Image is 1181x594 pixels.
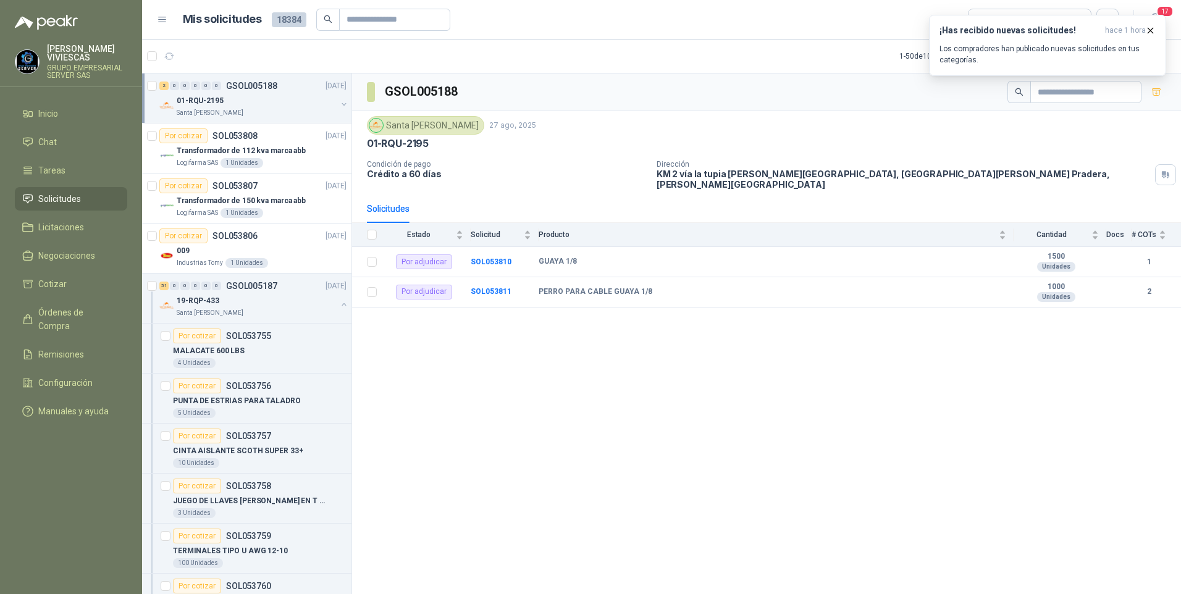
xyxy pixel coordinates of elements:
div: 0 [170,82,179,90]
p: Transformador de 150 kva marca abb [177,195,306,207]
a: Chat [15,130,127,154]
p: Industrias Tomy [177,258,223,268]
div: Unidades [1037,262,1075,272]
span: Estado [384,230,453,239]
div: 0 [201,82,211,90]
a: 2 0 0 0 0 0 GSOL005188[DATE] Company Logo01-RQU-2195Santa [PERSON_NAME] [159,78,349,118]
img: Logo peakr [15,15,78,30]
p: 27 ago, 2025 [489,120,536,132]
h3: ¡Has recibido nuevas solicitudes! [939,25,1100,36]
div: 0 [201,282,211,290]
p: Santa [PERSON_NAME] [177,308,243,318]
b: 1000 [1014,282,1099,292]
div: 51 [159,282,169,290]
span: Tareas [38,164,65,177]
p: Transformador de 112 kva marca abb [177,145,306,157]
b: 1500 [1014,252,1099,262]
a: Por cotizarSOL053755MALACATE 600 LBS4 Unidades [142,324,351,374]
div: Por cotizar [173,529,221,543]
b: PERRO PARA CABLE GUAYA 1/8 [539,287,652,297]
span: Chat [38,135,57,149]
div: 1 Unidades [221,208,263,218]
p: [DATE] [326,280,347,292]
b: 1 [1132,256,1166,268]
span: Producto [539,230,996,239]
div: Por cotizar [173,379,221,393]
img: Company Logo [159,198,174,213]
div: Santa [PERSON_NAME] [367,116,484,135]
p: SOL053808 [212,132,258,140]
img: Company Logo [159,148,174,163]
p: Crédito a 60 días [367,169,647,179]
p: Santa [PERSON_NAME] [177,108,243,118]
p: MALACATE 600 LBS [173,345,245,357]
div: 0 [170,282,179,290]
span: search [1015,88,1023,96]
div: 3 Unidades [173,508,216,518]
div: Por cotizar [173,479,221,493]
img: Company Logo [369,119,383,132]
a: Por cotizarSOL053808[DATE] Company LogoTransformador de 112 kva marca abbLogifarma SAS1 Unidades [142,123,351,174]
p: [DATE] [326,180,347,192]
p: Logifarma SAS [177,158,218,168]
div: 4 Unidades [173,358,216,368]
th: Producto [539,223,1014,247]
p: GSOL005188 [226,82,277,90]
th: Solicitud [471,223,539,247]
a: Cotizar [15,272,127,296]
div: 0 [180,282,190,290]
p: SOL053759 [226,532,271,540]
a: Por cotizarSOL053757CINTA AISLANTE SCOTH SUPER 33+10 Unidades [142,424,351,474]
b: GUAYA 1/8 [539,257,577,267]
a: Negociaciones [15,244,127,267]
div: Por adjudicar [396,254,452,269]
span: hace 1 hora [1105,25,1146,36]
p: PUNTA DE ESTRIAS PARA TALADRO [173,395,301,407]
div: Todas [976,13,1002,27]
a: Solicitudes [15,187,127,211]
p: 009 [177,245,190,257]
a: Por cotizarSOL053759TERMINALES TIPO U AWG 12-10100 Unidades [142,524,351,574]
p: JUEGO DE LLAVES [PERSON_NAME] EN T 11P PULG [173,495,327,507]
div: 1 - 50 de 10884 [899,46,984,66]
p: [DATE] [326,230,347,242]
p: [DATE] [326,130,347,142]
img: Company Logo [159,98,174,113]
a: 51 0 0 0 0 0 GSOL005187[DATE] Company Logo19-RQP-433Santa [PERSON_NAME] [159,278,349,318]
h1: Mis solicitudes [183,10,262,28]
p: KM 2 vía la tupia [PERSON_NAME][GEOGRAPHIC_DATA], [GEOGRAPHIC_DATA][PERSON_NAME] Pradera , [PERSO... [657,169,1150,190]
p: SOL053756 [226,382,271,390]
a: Remisiones [15,343,127,366]
span: Manuales y ayuda [38,404,109,418]
a: Órdenes de Compra [15,301,127,338]
p: 19-RQP-433 [177,295,219,307]
span: Cotizar [38,277,67,291]
p: SOL053806 [212,232,258,240]
span: Inicio [38,107,58,120]
a: Tareas [15,159,127,182]
a: Configuración [15,371,127,395]
img: Company Logo [159,298,174,313]
p: [DATE] [326,80,347,92]
div: 5 Unidades [173,408,216,418]
th: Estado [384,223,471,247]
div: 10 Unidades [173,458,219,468]
div: 1 Unidades [225,258,268,268]
p: [PERSON_NAME] VIVIESCAS [47,44,127,62]
button: 17 [1144,9,1166,31]
div: Por adjudicar [396,285,452,299]
a: Por cotizarSOL053806[DATE] Company Logo009Industrias Tomy1 Unidades [142,224,351,274]
p: Logifarma SAS [177,208,218,218]
div: 2 [159,82,169,90]
span: search [324,15,332,23]
a: SOL053811 [471,287,511,296]
div: Solicitudes [367,202,410,215]
p: GSOL005187 [226,282,277,290]
div: 0 [191,282,200,290]
p: 01-RQU-2195 [177,95,224,107]
div: Por cotizar [159,178,208,193]
span: Remisiones [38,348,84,361]
p: SOL053758 [226,482,271,490]
p: Condición de pago [367,160,647,169]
